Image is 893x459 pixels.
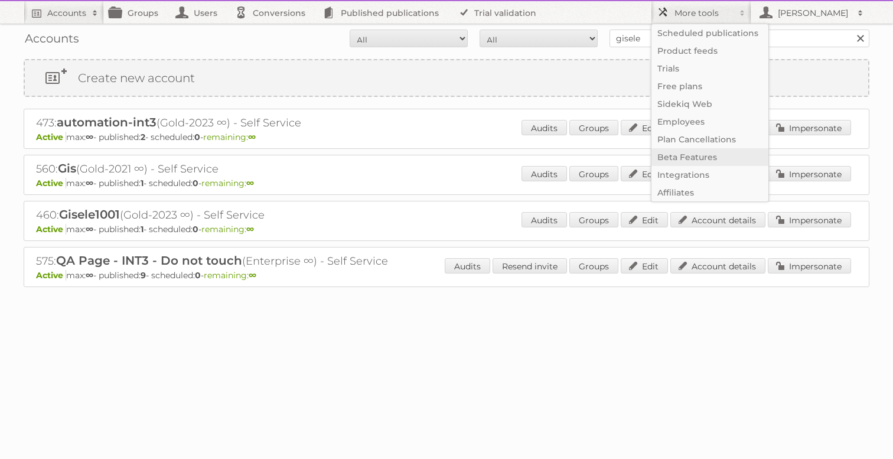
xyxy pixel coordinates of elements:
p: max: - published: - scheduled: - [36,270,857,281]
a: Affiliates [651,184,768,201]
a: Groups [104,1,170,24]
span: remaining: [201,224,254,235]
a: [PERSON_NAME] [751,1,869,24]
span: remaining: [204,270,256,281]
a: Impersonate [768,212,851,227]
strong: ∞ [86,224,93,235]
a: Impersonate [768,258,851,274]
a: Accounts [24,1,104,24]
a: Conversions [229,1,317,24]
a: More tools [651,1,751,24]
h2: 473: (Gold-2023 ∞) - Self Service [36,115,449,131]
a: Edit [621,212,668,227]
strong: 0 [195,270,201,281]
a: Audits [522,166,567,181]
span: QA Page - INT3 - Do not touch [56,253,242,268]
a: Audits [522,212,567,227]
a: Groups [569,258,618,274]
a: Scheduled publications [651,24,768,42]
span: Active [36,270,66,281]
strong: 0 [193,224,198,235]
a: Groups [569,166,618,181]
strong: 1 [141,178,144,188]
strong: 0 [194,132,200,142]
strong: ∞ [86,132,93,142]
a: Groups [569,212,618,227]
strong: 1 [141,224,144,235]
span: Active [36,178,66,188]
strong: ∞ [86,178,93,188]
a: Users [170,1,229,24]
a: Integrations [651,166,768,184]
span: Active [36,132,66,142]
span: Gis [58,161,76,175]
p: max: - published: - scheduled: - [36,178,857,188]
strong: 2 [141,132,145,142]
h2: 460: (Gold-2023 ∞) - Self Service [36,207,449,223]
a: Groups [569,120,618,135]
a: Create new account [25,60,868,96]
a: Edit [621,166,668,181]
a: Beta Features [651,148,768,166]
a: Sidekiq Web [651,95,768,113]
strong: ∞ [246,178,254,188]
h2: More tools [674,7,734,19]
a: Impersonate [768,120,851,135]
a: Impersonate [768,166,851,181]
a: Trials [651,60,768,77]
a: Edit [621,258,668,274]
a: Account details [670,212,765,227]
strong: 9 [141,270,146,281]
strong: 0 [193,178,198,188]
a: Audits [522,120,567,135]
span: automation-int3 [57,115,157,129]
h2: Accounts [47,7,86,19]
h2: 575: (Enterprise ∞) - Self Service [36,253,449,269]
a: Plan Cancellations [651,131,768,148]
a: Trial validation [451,1,548,24]
strong: ∞ [246,224,254,235]
p: max: - published: - scheduled: - [36,224,857,235]
a: Employees [651,113,768,131]
a: Audits [445,258,490,274]
p: max: - published: - scheduled: - [36,132,857,142]
strong: ∞ [249,270,256,281]
h2: 560: (Gold-2021 ∞) - Self Service [36,161,449,177]
strong: ∞ [86,270,93,281]
a: Account details [670,258,765,274]
a: Free plans [651,77,768,95]
span: remaining: [203,132,256,142]
a: Product feeds [651,42,768,60]
span: Gisele1001 [59,207,120,222]
a: Published publications [317,1,451,24]
span: Active [36,224,66,235]
strong: ∞ [248,132,256,142]
span: remaining: [201,178,254,188]
h2: [PERSON_NAME] [775,7,852,19]
a: Resend invite [493,258,567,274]
a: Edit [621,120,668,135]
